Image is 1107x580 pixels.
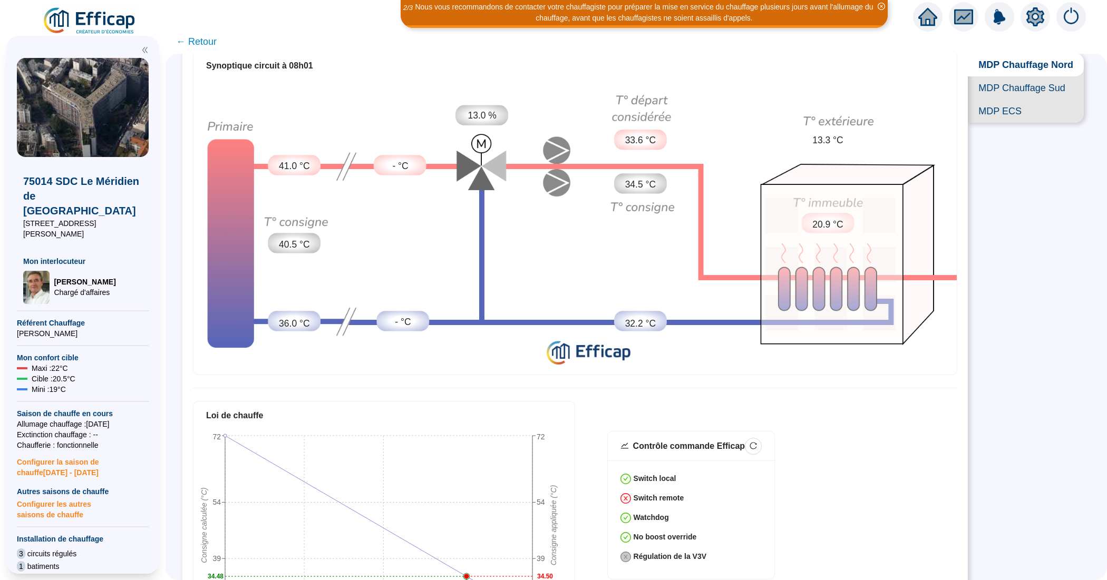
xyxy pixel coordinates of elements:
[537,573,553,580] text: 34.50
[620,474,631,484] span: check-circle
[537,554,545,563] tspan: 39
[17,440,149,450] span: Chaufferie : fonctionnelle
[625,133,656,147] span: 33.6 °C
[200,487,208,563] tspan: Consigne calculée (°C)
[878,3,885,10] span: close-circle
[279,238,310,251] span: 40.5 °C
[634,474,676,483] strong: Switch local
[17,561,25,572] span: 1
[23,174,142,218] span: 75014 SDC Le Méridien de [GEOGRAPHIC_DATA]
[620,532,631,543] span: check-circle
[468,109,496,122] span: 13.0 %
[27,548,76,559] span: circuits régulés
[279,317,310,330] span: 36.0 °C
[17,419,149,429] span: Allumage chauffage : [DATE]
[17,318,149,328] span: Référent Chauffage
[17,450,149,478] span: Configurer la saison de chauffe [DATE] - [DATE]
[634,533,697,541] strong: No boost override
[537,498,545,506] tspan: 54
[634,494,684,502] strong: Switch remote
[392,159,408,173] span: - °C
[750,442,757,449] span: reload
[206,60,944,72] div: Synoptique circuit à 08h01
[625,317,656,330] span: 32.2 °C
[193,81,957,371] img: circuit-supervision.724c8d6b72cc0638e748.png
[42,6,138,36] img: efficap energie logo
[402,2,886,24] div: Nous vous recommandons de contacter votre chauffagiste pour préparer la mise en service du chauff...
[17,328,149,339] span: [PERSON_NAME]
[17,352,149,363] span: Mon confort cible
[176,34,217,49] span: ← Retour
[17,486,149,497] span: Autres saisons de chauffe
[985,2,1014,32] img: alerts
[32,373,75,384] span: Cible : 20.5 °C
[634,552,706,561] strong: Régulation de la V3V
[537,432,545,441] tspan: 72
[193,81,957,371] div: Synoptique
[1026,7,1045,26] span: setting
[395,315,411,329] span: - °C
[17,534,149,544] span: Installation de chauffage
[27,561,60,572] span: batiments
[54,277,115,287] span: [PERSON_NAME]
[17,408,149,419] span: Saison de chauffe en cours
[403,4,413,12] i: 2 / 3
[918,7,937,26] span: home
[620,513,631,523] span: check-circle
[620,552,631,562] span: close-circle
[23,218,142,239] span: [STREET_ADDRESS][PERSON_NAME]
[23,271,50,304] img: Chargé d'affaires
[634,513,669,522] strong: Watchdog
[812,133,843,147] span: 13.3 °C
[1056,2,1086,32] img: alerts
[212,432,221,441] tspan: 72
[954,7,973,26] span: fund
[620,441,629,450] span: stock
[208,573,224,580] text: 34.48
[633,440,745,453] div: Contrôle commande Efficap
[141,46,149,54] span: double-left
[968,100,1084,123] span: MDP ECS
[23,256,142,267] span: Mon interlocuteur
[620,493,631,504] span: close-circle
[212,498,221,506] tspan: 54
[968,76,1084,100] span: MDP Chauffage Sud
[206,409,562,422] div: Loi de chauffe
[212,554,221,563] tspan: 39
[54,287,115,298] span: Chargé d'affaires
[17,548,25,559] span: 3
[17,429,149,440] span: Exctinction chauffage : --
[32,384,66,395] span: Mini : 19 °C
[17,497,149,520] span: Configurer les autres saisons de chauffe
[968,53,1084,76] span: MDP Chauffage Nord
[625,178,656,191] span: 34.5 °C
[32,363,68,373] span: Maxi : 22 °C
[279,159,310,173] span: 41.0 °C
[549,485,558,566] tspan: Consigne appliquée (°C)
